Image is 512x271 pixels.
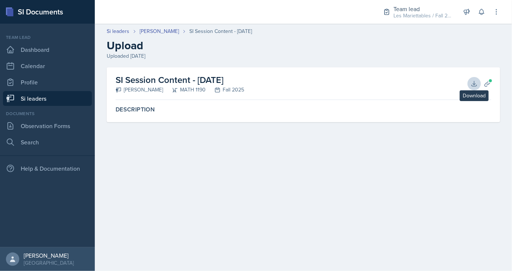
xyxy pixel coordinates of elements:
div: Team lead [3,34,92,41]
div: Fall 2025 [206,86,244,94]
div: Help & Documentation [3,161,92,176]
div: Les Mariettables / Fall 2025 [393,12,453,20]
a: Search [3,135,92,150]
div: [GEOGRAPHIC_DATA] [24,259,74,267]
h2: SI Session Content - [DATE] [116,73,244,87]
a: Profile [3,75,92,90]
h2: Upload [107,39,500,52]
button: Download [468,77,481,90]
div: Team lead [393,4,453,13]
div: MATH 1190 [163,86,206,94]
a: Si leaders [3,91,92,106]
label: Description [116,106,491,113]
a: Observation Forms [3,118,92,133]
div: Uploaded [DATE] [107,52,500,60]
a: Calendar [3,58,92,73]
a: [PERSON_NAME] [140,27,179,35]
div: Documents [3,110,92,117]
a: Dashboard [3,42,92,57]
a: Si leaders [107,27,129,35]
div: [PERSON_NAME] [24,252,74,259]
div: [PERSON_NAME] [116,86,163,94]
div: SI Session Content - [DATE] [189,27,252,35]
